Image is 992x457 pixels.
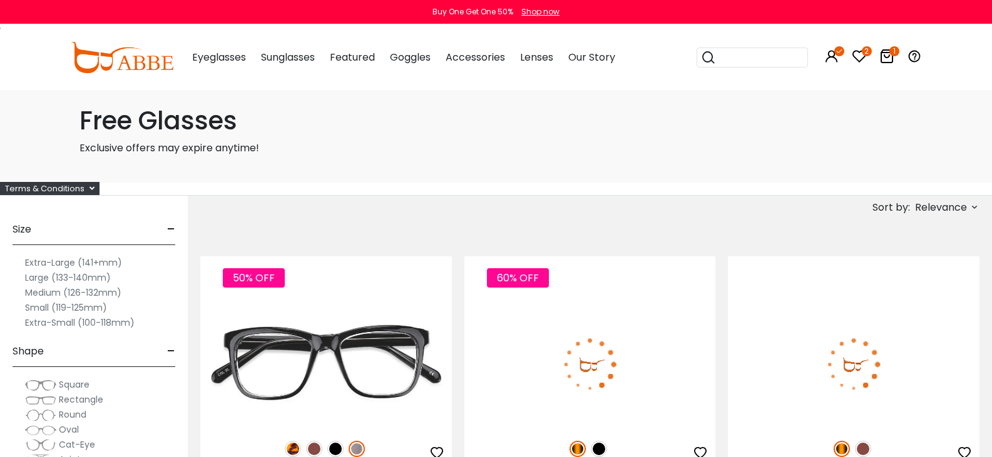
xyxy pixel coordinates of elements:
[59,438,95,451] span: Cat-Eye
[71,42,173,73] img: abbeglasses.com
[889,46,899,56] i: 1
[25,379,56,391] img: Square.png
[25,439,56,451] img: Cat-Eye.png
[306,441,322,457] img: Brown
[192,50,246,64] span: Eyeglasses
[446,50,505,64] span: Accessories
[25,270,111,285] label: Large (133-140mm)
[79,106,913,136] h1: Free Glasses
[13,214,31,244] span: Size
[13,336,44,366] span: Shape
[79,141,913,156] p: Exclusive offers may expire anytime!
[59,378,89,391] span: Square
[852,51,867,66] a: 2
[25,255,122,270] label: Extra-Large (141+mm)
[568,50,615,64] span: Our Story
[879,51,894,66] a: 1
[515,6,560,17] a: Shop now
[285,441,301,457] img: Leopard
[591,441,607,457] img: Black
[25,315,135,330] label: Extra-Small (100-118mm)
[25,424,56,436] img: Oval.png
[728,301,979,427] img: Tortoise Knowledge - Acetate ,Universal Bridge Fit
[915,196,967,219] span: Relevance
[834,441,850,457] img: Tortoise
[25,409,56,421] img: Round.png
[432,6,513,18] div: Buy One Get One 50%
[25,300,107,315] label: Small (119-125mm)
[25,285,121,300] label: Medium (126-132mm)
[349,441,365,457] img: Gun
[390,50,431,64] span: Goggles
[59,408,86,421] span: Round
[167,214,175,244] span: -
[570,441,586,457] img: Tortoise
[327,441,344,457] img: Black
[261,50,315,64] span: Sunglasses
[862,46,872,56] i: 2
[59,423,79,436] span: Oval
[167,336,175,366] span: -
[521,6,560,18] div: Shop now
[487,268,549,288] span: 60% OFF
[872,200,910,214] span: Sort by:
[855,441,871,457] img: Brown
[59,393,103,406] span: Rectangle
[25,394,56,406] img: Rectangle.png
[464,301,716,427] img: Tortoise Callie - Combination ,Universal Bridge Fit
[520,50,553,64] span: Lenses
[200,301,452,427] img: Gun Laya - Plastic ,Universal Bridge Fit
[330,50,375,64] span: Featured
[223,268,285,288] span: 50% OFF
